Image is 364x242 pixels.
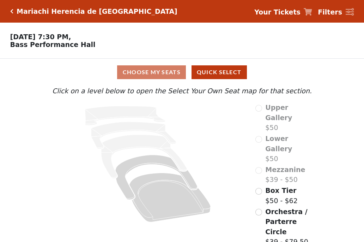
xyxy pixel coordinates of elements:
[265,166,305,173] span: Mezzanine
[85,106,165,125] path: Upper Gallery - Seats Available: 0
[265,102,314,133] label: $50
[50,86,314,96] p: Click on a level below to open the Select Your Own Seat map for that section.
[10,9,13,14] a: Click here to go back to filters
[192,65,247,79] button: Quick Select
[254,8,301,16] strong: Your Tickets
[91,122,176,149] path: Lower Gallery - Seats Available: 0
[17,7,177,16] h5: Mariachi Herencia de [GEOGRAPHIC_DATA]
[265,187,296,194] span: Box Tier
[265,104,292,122] span: Upper Gallery
[265,208,307,236] span: Orchestra / Parterre Circle
[254,7,312,17] a: Your Tickets
[318,7,354,17] a: Filters
[265,165,305,185] label: $39 - $50
[265,185,297,206] label: $50 - $62
[265,135,292,153] span: Lower Gallery
[129,173,211,222] path: Orchestra / Parterre Circle - Seats Available: 647
[318,8,342,16] strong: Filters
[265,134,314,164] label: $50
